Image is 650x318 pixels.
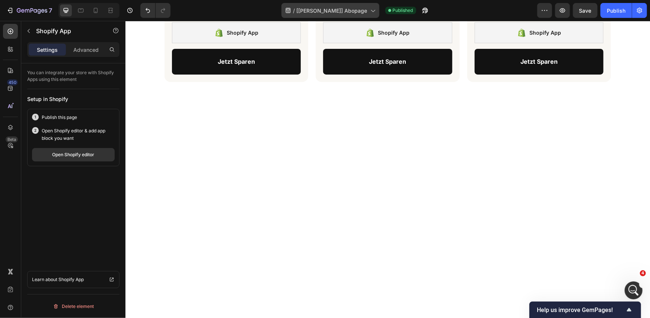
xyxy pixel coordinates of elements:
[537,306,625,314] span: Help us improve GemPages!
[58,276,84,283] p: Shopify App
[640,270,646,276] span: 4
[36,26,99,35] p: Shopify App
[198,28,327,54] button: Jetzt Sparen
[600,3,632,18] button: Publish
[3,3,55,18] button: 7
[297,7,367,15] span: [[PERSON_NAME]] Abopage
[49,6,52,15] p: 7
[395,35,432,46] div: Jetzt Sparen
[6,136,18,142] div: Beta
[73,46,99,54] p: Advanced
[27,95,120,103] div: Setup in Shopify
[7,79,18,85] div: 450
[32,276,57,283] p: Learn about
[42,127,115,142] p: Open Shopify editor & add app block you want
[140,3,171,18] div: Undo/Redo
[349,28,478,54] button: Jetzt Sparen
[52,151,95,158] div: Open Shopify editor
[27,271,120,288] a: Learn about Shopify App
[573,3,598,18] button: Save
[27,69,120,83] p: You can integrate your store with Shopify Apps using this element
[607,7,625,15] div: Publish
[27,300,120,312] button: Delete element
[53,302,94,311] div: Delete element
[37,46,58,54] p: Settings
[404,7,436,16] div: Shopify App
[243,35,281,46] div: Jetzt Sparen
[579,7,592,14] span: Save
[537,305,634,314] button: Show survey - Help us improve GemPages!
[125,21,650,318] iframe: To enrich screen reader interactions, please activate Accessibility in Grammarly extension settings
[625,281,643,299] iframe: Intercom live chat
[32,148,115,161] button: Open Shopify editor
[293,7,295,15] span: /
[42,114,77,121] p: Publish this page
[393,7,413,14] span: Published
